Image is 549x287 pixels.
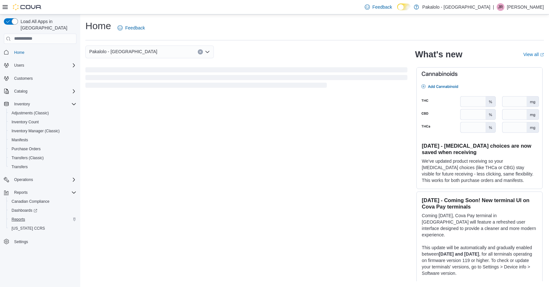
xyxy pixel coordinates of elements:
[498,3,503,11] span: JR
[422,158,537,184] p: We've updated product receiving so your [MEDICAL_DATA] choices (like THCa or CBG) stay visible fo...
[9,127,76,135] span: Inventory Manager (Classic)
[9,163,76,171] span: Transfers
[12,146,41,152] span: Purchase Orders
[18,18,76,31] span: Load All Apps in [GEOGRAPHIC_DATA]
[85,20,111,32] h1: Home
[12,176,76,184] span: Operations
[198,49,203,54] button: Clear input
[125,25,145,31] span: Feedback
[9,136,30,144] a: Manifests
[12,237,76,245] span: Settings
[9,216,28,223] a: Reports
[12,75,35,82] a: Customers
[14,102,30,107] span: Inventory
[12,199,49,204] span: Canadian Compliance
[6,224,79,233] button: [US_STATE] CCRS
[12,100,32,108] button: Inventory
[89,48,157,55] span: Pakalolo - [GEOGRAPHIC_DATA]
[12,74,76,82] span: Customers
[1,100,79,109] button: Inventory
[1,87,79,96] button: Catalog
[12,137,28,143] span: Manifests
[1,74,79,83] button: Customers
[13,4,42,10] img: Cova
[9,225,48,232] a: [US_STATE] CCRS
[9,145,76,153] span: Purchase Orders
[9,198,76,205] span: Canadian Compliance
[493,3,494,11] p: |
[9,136,76,144] span: Manifests
[14,63,24,68] span: Users
[422,244,537,276] p: This update will be automatically and gradually enabled between , for all terminals operating on ...
[9,207,40,214] a: Dashboards
[415,49,462,60] h2: What's new
[12,61,27,69] button: Users
[507,3,544,11] p: [PERSON_NAME]
[4,45,76,263] nav: Complex example
[12,155,44,160] span: Transfers (Classic)
[12,208,37,213] span: Dashboards
[12,238,30,246] a: Settings
[9,225,76,232] span: Washington CCRS
[6,127,79,135] button: Inventory Manager (Classic)
[362,1,395,13] a: Feedback
[372,4,392,10] span: Feedback
[12,87,76,95] span: Catalog
[12,87,30,95] button: Catalog
[12,49,27,56] a: Home
[12,189,30,196] button: Reports
[9,109,76,117] span: Adjustments (Classic)
[540,53,544,57] svg: External link
[6,153,79,162] button: Transfers (Classic)
[12,119,39,125] span: Inventory Count
[9,118,41,126] a: Inventory Count
[205,49,210,54] button: Open list of options
[422,3,490,11] p: Pakalolo - [GEOGRAPHIC_DATA]
[12,100,76,108] span: Inventory
[6,206,79,215] a: Dashboards
[14,177,33,182] span: Operations
[6,109,79,118] button: Adjustments (Classic)
[9,154,76,162] span: Transfers (Classic)
[9,109,51,117] a: Adjustments (Classic)
[6,162,79,171] button: Transfers
[12,48,76,56] span: Home
[1,237,79,246] button: Settings
[497,3,504,11] div: Justin Rochon
[9,198,52,205] a: Canadian Compliance
[6,197,79,206] button: Canadian Compliance
[6,144,79,153] button: Purchase Orders
[12,61,76,69] span: Users
[422,197,537,210] h3: [DATE] - Coming Soon! New terminal UI on Cova Pay terminals
[12,176,36,184] button: Operations
[439,251,479,257] strong: [DATE] and [DATE]
[12,217,25,222] span: Reports
[14,89,27,94] span: Catalog
[9,207,76,214] span: Dashboards
[9,163,30,171] a: Transfers
[6,215,79,224] button: Reports
[1,48,79,57] button: Home
[12,164,28,169] span: Transfers
[14,50,24,55] span: Home
[85,69,407,89] span: Loading
[397,4,411,10] input: Dark Mode
[14,76,33,81] span: Customers
[115,21,147,34] a: Feedback
[9,216,76,223] span: Reports
[422,212,537,238] p: Coming [DATE], Cova Pay terminal in [GEOGRAPHIC_DATA] will feature a refreshed user interface des...
[523,52,544,57] a: View allExternal link
[12,111,49,116] span: Adjustments (Classic)
[12,128,60,134] span: Inventory Manager (Classic)
[12,189,76,196] span: Reports
[9,145,43,153] a: Purchase Orders
[422,143,537,155] h3: [DATE] - [MEDICAL_DATA] choices are now saved when receiving
[12,226,45,231] span: [US_STATE] CCRS
[1,175,79,184] button: Operations
[1,188,79,197] button: Reports
[9,154,46,162] a: Transfers (Classic)
[1,61,79,70] button: Users
[9,127,62,135] a: Inventory Manager (Classic)
[14,190,28,195] span: Reports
